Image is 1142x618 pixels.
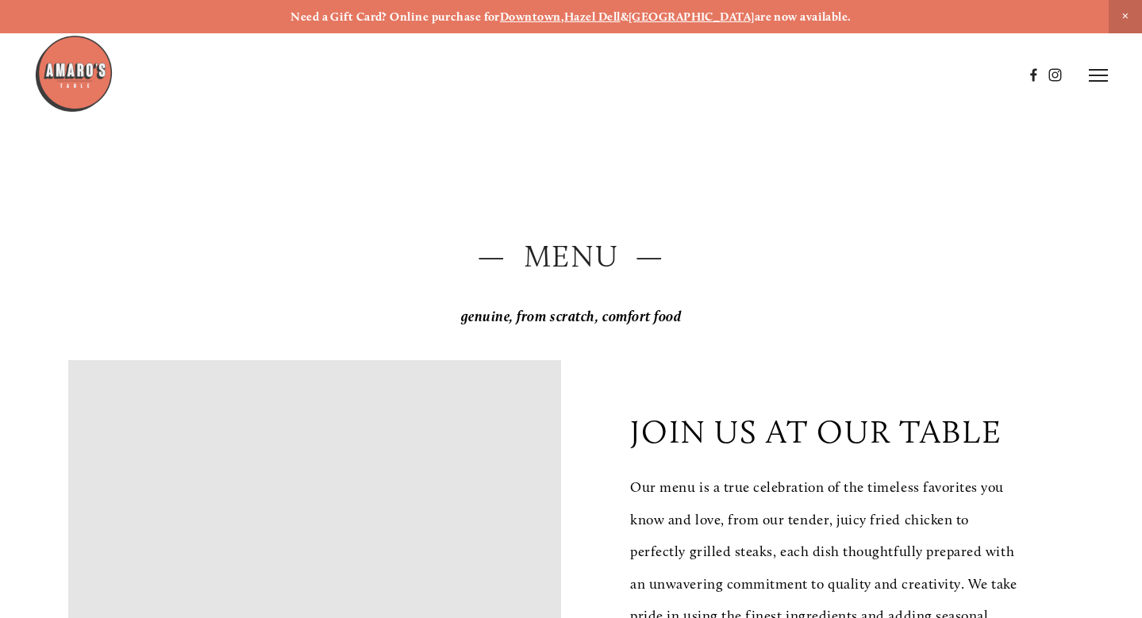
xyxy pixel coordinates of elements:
strong: & [621,10,629,24]
em: genuine, from scratch, comfort food [461,308,682,325]
img: Amaro's Table [34,34,113,113]
h2: — Menu — [68,236,1073,278]
strong: , [561,10,564,24]
strong: are now available. [755,10,852,24]
a: [GEOGRAPHIC_DATA] [629,10,755,24]
p: join us at our table [630,413,1002,451]
a: Downtown [500,10,561,24]
a: Hazel Dell [564,10,621,24]
strong: Need a Gift Card? Online purchase for [290,10,500,24]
